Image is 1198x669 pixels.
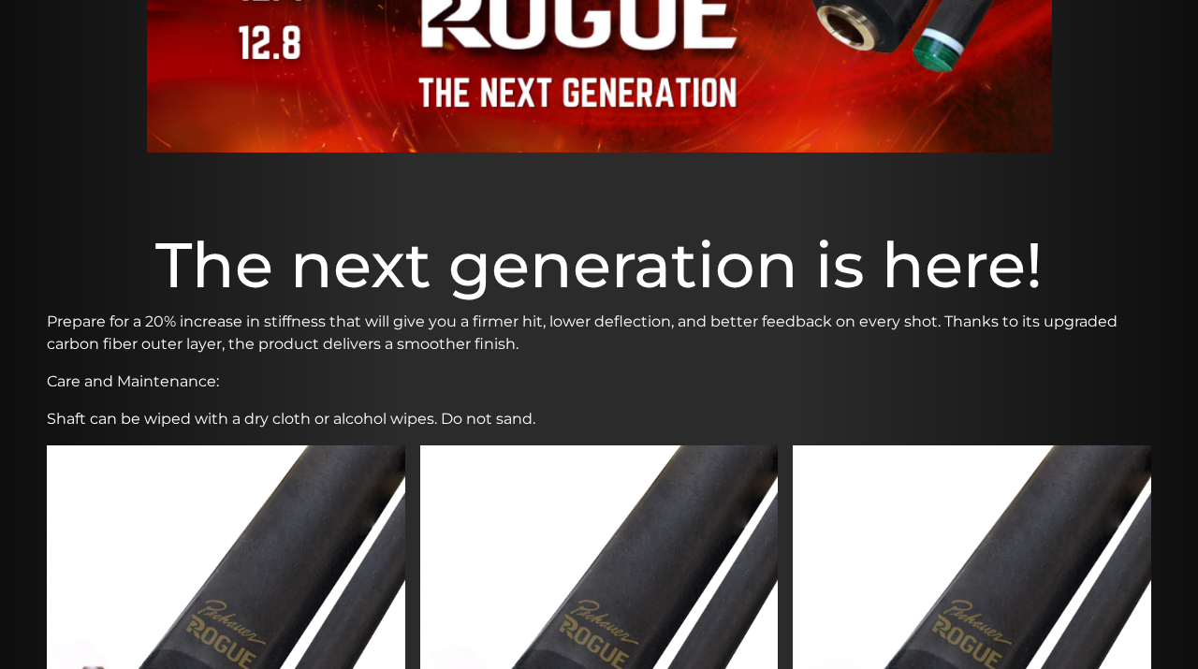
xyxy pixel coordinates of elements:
[47,227,1151,302] h1: The next generation is here!
[47,311,1151,356] p: Prepare for a 20% increase in stiffness that will give you a firmer hit, lower deflection, and be...
[47,408,1151,430] p: Shaft can be wiped with a dry cloth or alcohol wipes. Do not sand.
[47,371,1151,393] p: Care and Maintenance:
